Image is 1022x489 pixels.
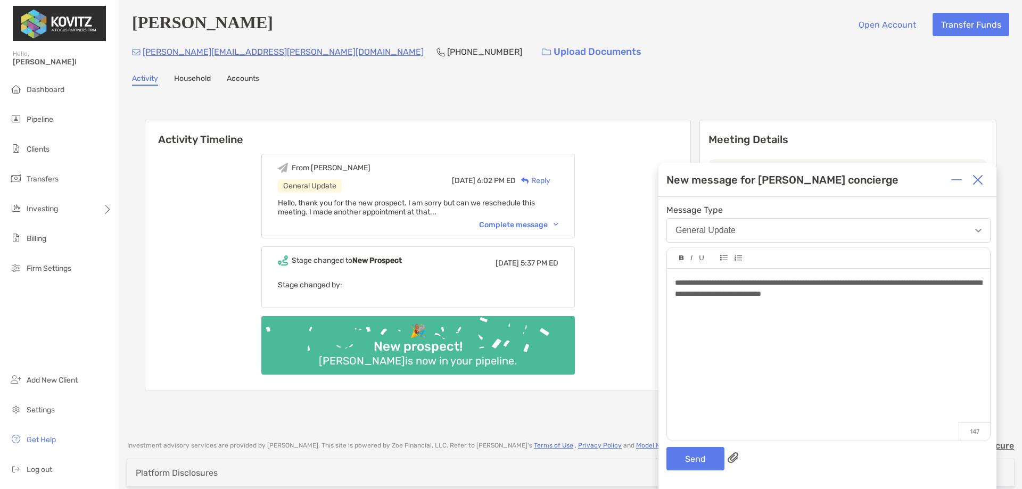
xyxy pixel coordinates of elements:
[10,403,22,416] img: settings icon
[278,198,535,217] span: Hello, thank you for the new prospect. I am sorry but can we reschedule this meeting. I made anot...
[666,173,899,186] div: New message for [PERSON_NAME] concierge
[708,133,987,146] p: Meeting Details
[666,218,991,243] button: General Update
[27,85,64,94] span: Dashboard
[278,163,288,173] img: Event icon
[679,255,684,261] img: Editor control icon
[315,354,521,367] div: [PERSON_NAME] is now in your pipeline.
[278,179,342,193] div: General Update
[132,13,273,36] h4: [PERSON_NAME]
[27,264,71,273] span: Firm Settings
[10,231,22,244] img: billing icon
[27,115,53,124] span: Pipeline
[174,74,211,86] a: Household
[292,163,370,172] div: From [PERSON_NAME]
[278,255,288,266] img: Event icon
[720,255,728,261] img: Editor control icon
[666,447,724,470] button: Send
[850,13,924,36] button: Open Account
[535,40,648,63] a: Upload Documents
[10,373,22,386] img: add_new_client icon
[227,74,259,86] a: Accounts
[10,82,22,95] img: dashboard icon
[132,74,158,86] a: Activity
[27,405,55,415] span: Settings
[145,120,690,146] h6: Activity Timeline
[447,45,522,59] p: [PHONE_NUMBER]
[136,468,218,478] div: Platform Disclosures
[132,49,141,55] img: Email Icon
[534,442,573,449] a: Terms of Use
[933,13,1009,36] button: Transfer Funds
[496,259,519,268] span: [DATE]
[27,376,78,385] span: Add New Client
[406,324,430,339] div: 🎉
[261,316,575,366] img: Confetti
[10,142,22,155] img: clients icon
[975,229,982,233] img: Open dropdown arrow
[10,261,22,274] img: firm-settings icon
[352,256,402,265] b: New Prospect
[554,223,558,226] img: Chevron icon
[27,435,56,444] span: Get Help
[436,48,445,56] img: Phone Icon
[479,220,558,229] div: Complete message
[699,255,704,261] img: Editor control icon
[10,172,22,185] img: transfers icon
[521,177,529,184] img: Reply icon
[728,452,738,463] img: paperclip attachments
[636,442,730,449] a: Model Marketplace Disclosures
[27,175,59,184] span: Transfers
[27,234,46,243] span: Billing
[951,175,962,185] img: Expand or collapse
[27,465,52,474] span: Log out
[578,442,622,449] a: Privacy Policy
[292,256,402,265] div: Stage changed to
[10,202,22,214] img: investing icon
[10,433,22,445] img: get-help icon
[666,205,991,215] span: Message Type
[734,255,742,261] img: Editor control icon
[972,175,983,185] img: Close
[278,278,558,292] p: Stage changed by:
[959,422,990,441] p: 147
[27,204,58,213] span: Investing
[521,259,558,268] span: 5:37 PM ED
[143,45,424,59] p: [PERSON_NAME][EMAIL_ADDRESS][PERSON_NAME][DOMAIN_NAME]
[542,48,551,56] img: button icon
[10,462,22,475] img: logout icon
[675,226,736,235] div: General Update
[10,112,22,125] img: pipeline icon
[516,175,550,186] div: Reply
[369,339,467,354] div: New prospect!
[13,4,106,43] img: Zoe Logo
[452,176,475,185] span: [DATE]
[27,145,50,154] span: Clients
[13,57,112,67] span: [PERSON_NAME]!
[690,255,693,261] img: Editor control icon
[127,442,731,450] p: Investment advisory services are provided by [PERSON_NAME] . This site is powered by Zoe Financia...
[477,176,516,185] span: 6:02 PM ED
